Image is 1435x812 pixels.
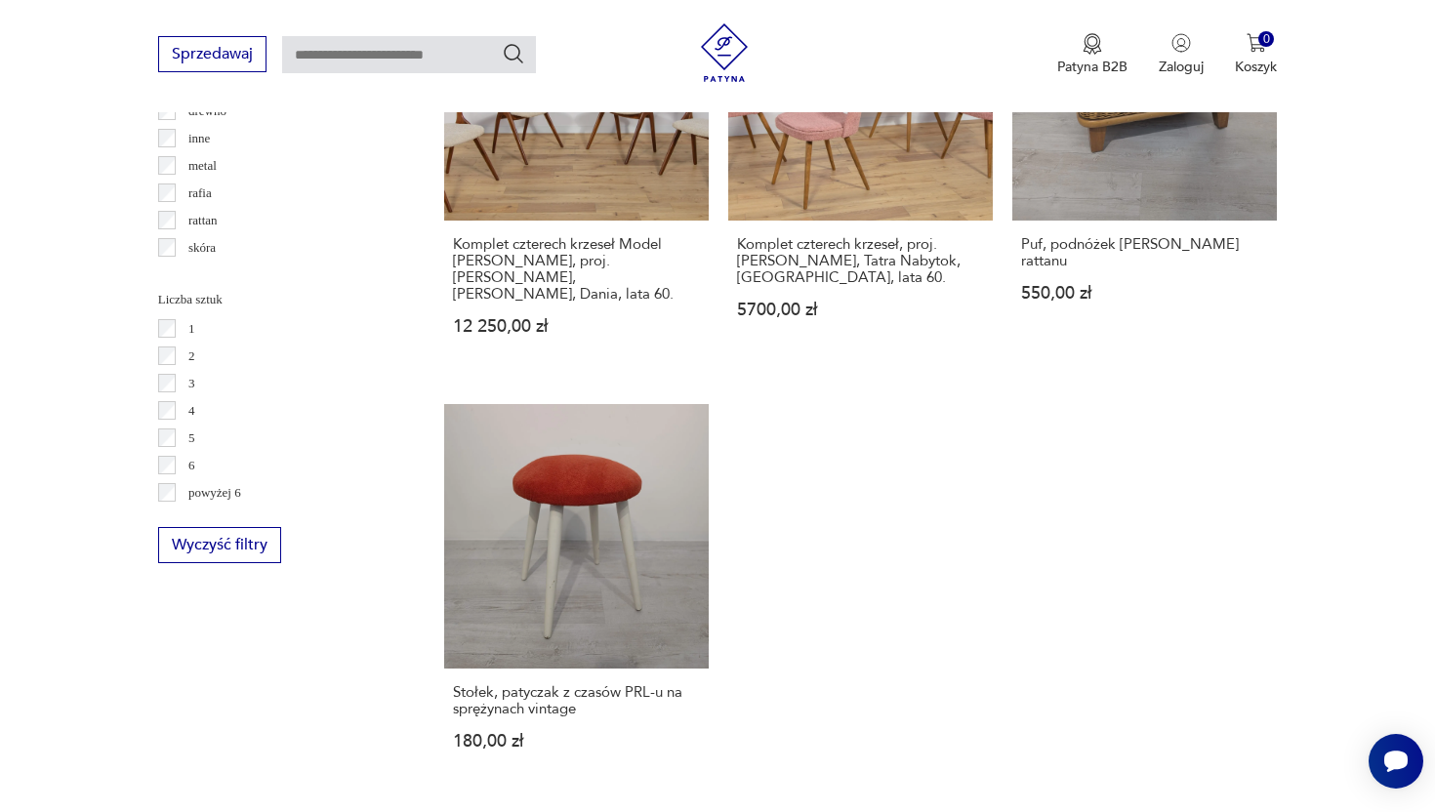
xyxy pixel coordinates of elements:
[1057,33,1127,76] button: Patyna B2B
[453,733,700,750] p: 180,00 zł
[188,373,195,394] p: 3
[188,237,216,259] p: skóra
[188,427,195,449] p: 5
[1247,33,1266,53] img: Ikona koszyka
[1159,58,1204,76] p: Zaloguj
[1235,33,1277,76] button: 0Koszyk
[737,236,984,286] h3: Komplet czterech krzeseł, proj. [PERSON_NAME], Tatra Nabytok, [GEOGRAPHIC_DATA], lata 60.
[444,404,709,788] a: Stołek, patyczak z czasów PRL-u na sprężynach vintageStołek, patyczak z czasów PRL-u na sprężynac...
[188,455,195,476] p: 6
[1021,236,1268,269] h3: Puf, podnóżek [PERSON_NAME] rattanu
[188,345,195,367] p: 2
[737,302,984,318] p: 5700,00 zł
[1057,58,1127,76] p: Patyna B2B
[188,318,195,340] p: 1
[158,289,397,310] p: Liczba sztuk
[1057,33,1127,76] a: Ikona medaluPatyna B2B
[453,318,700,335] p: 12 250,00 zł
[1159,33,1204,76] button: Zaloguj
[1235,58,1277,76] p: Koszyk
[158,527,281,563] button: Wyczyść filtry
[188,264,225,286] p: tkanina
[695,23,754,82] img: Patyna - sklep z meblami i dekoracjami vintage
[502,42,525,65] button: Szukaj
[188,400,195,422] p: 4
[158,36,266,72] button: Sprzedawaj
[453,236,700,303] h3: Komplet czterech krzeseł Model [PERSON_NAME], proj. [PERSON_NAME], [PERSON_NAME], Dania, lata 60.
[188,210,218,231] p: rattan
[1083,33,1102,55] img: Ikona medalu
[1171,33,1191,53] img: Ikonka użytkownika
[188,482,241,504] p: powyżej 6
[453,684,700,717] h3: Stołek, patyczak z czasów PRL-u na sprężynach vintage
[188,128,210,149] p: inne
[1021,285,1268,302] p: 550,00 zł
[188,155,217,177] p: metal
[1369,734,1423,789] iframe: Smartsupp widget button
[1258,31,1275,48] div: 0
[158,49,266,62] a: Sprzedawaj
[188,183,212,204] p: rafia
